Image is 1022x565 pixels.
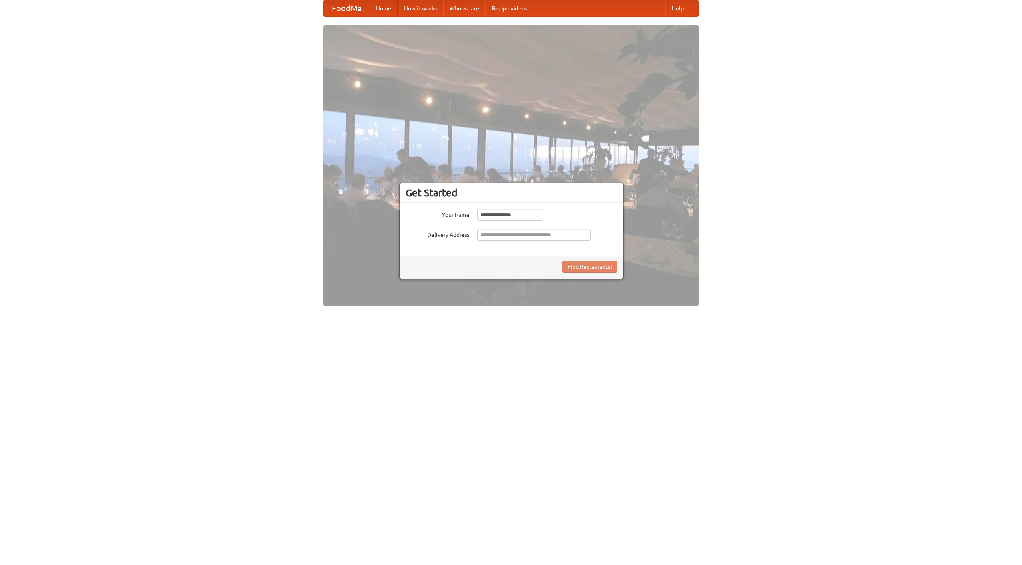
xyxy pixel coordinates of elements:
a: Who we are [443,0,485,16]
a: FoodMe [324,0,370,16]
button: Find Restaurants! [562,261,617,273]
a: Home [370,0,398,16]
a: How it works [398,0,443,16]
h3: Get Started [406,187,617,199]
a: Recipe videos [485,0,533,16]
label: Your Name [406,209,469,219]
a: Help [665,0,690,16]
label: Delivery Address [406,229,469,239]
